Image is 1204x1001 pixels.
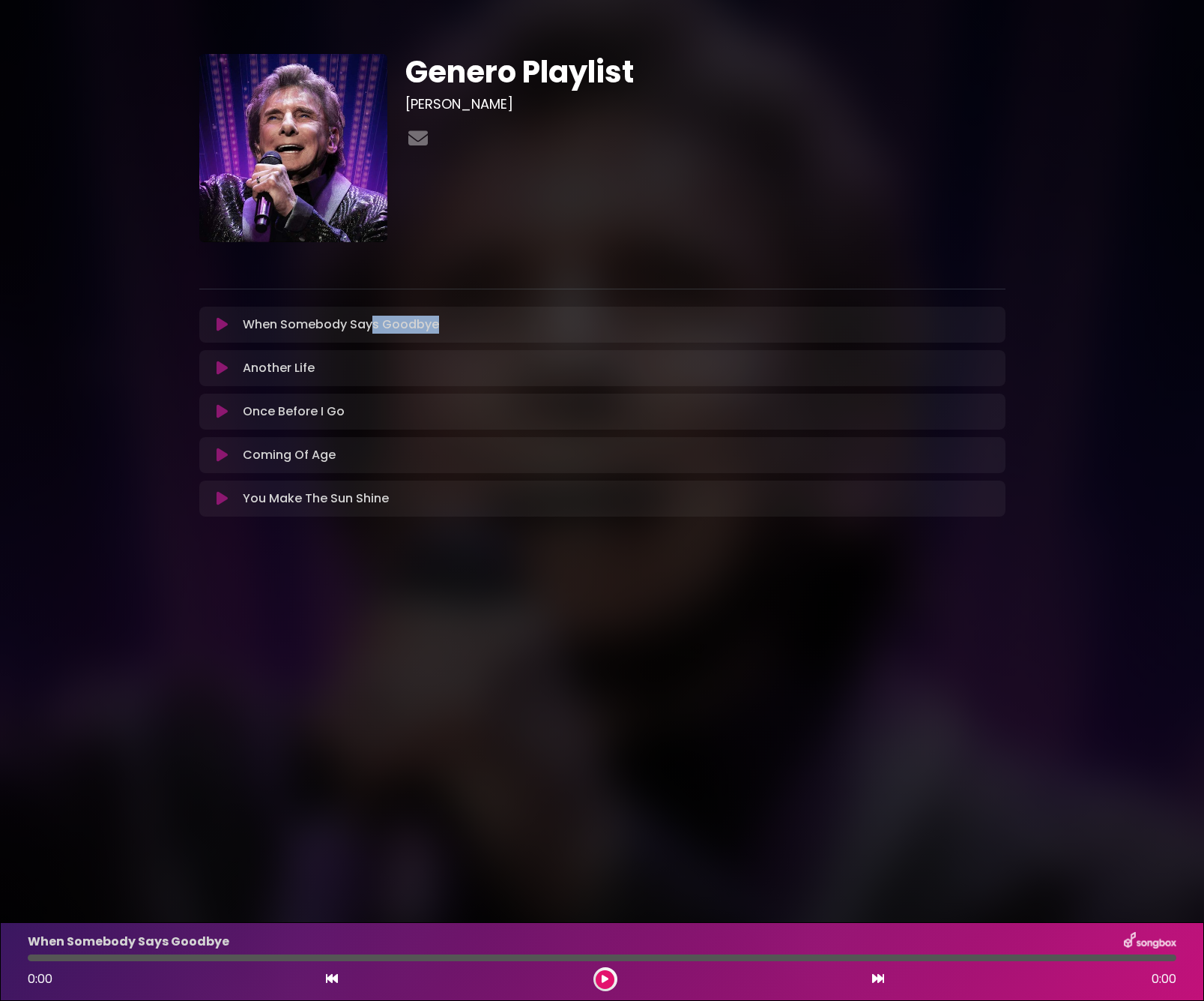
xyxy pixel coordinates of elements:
p: Once Before I Go [243,403,345,421]
p: Another Life [243,359,315,377]
img: 6qwFYesTPurQnItdpMxg [199,54,387,242]
h1: Genero Playlist [405,54,1005,90]
p: Coming Of Age [243,446,336,464]
h3: [PERSON_NAME] [405,96,1005,112]
p: You Make The Sun Shine [243,490,389,508]
p: When Somebody Says Goodbye [243,316,439,334]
